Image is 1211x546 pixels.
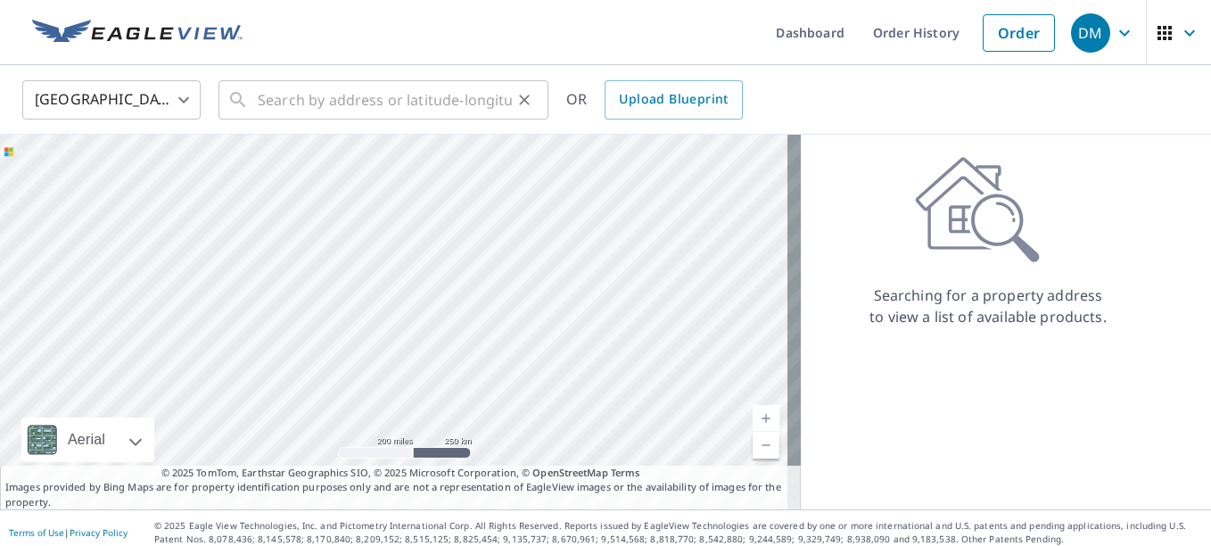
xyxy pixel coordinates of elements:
a: OpenStreetMap [532,466,607,479]
a: Privacy Policy [70,526,128,539]
a: Current Level 5, Zoom Out [753,432,779,459]
a: Terms of Use [9,526,64,539]
p: | [9,527,128,538]
img: EV Logo [32,20,243,46]
div: DM [1071,13,1110,53]
a: Order [983,14,1055,52]
div: OR [566,80,743,120]
span: Upload Blueprint [619,88,728,111]
div: Aerial [62,418,111,462]
p: © 2025 Eagle View Technologies, Inc. and Pictometry International Corp. All Rights Reserved. Repo... [154,519,1202,546]
a: Current Level 5, Zoom In [753,405,779,432]
div: [GEOGRAPHIC_DATA] [22,75,201,125]
button: Clear [512,87,537,112]
a: Upload Blueprint [605,80,742,120]
span: © 2025 TomTom, Earthstar Geographics SIO, © 2025 Microsoft Corporation, © [161,466,640,481]
input: Search by address or latitude-longitude [258,75,512,125]
a: Terms [611,466,640,479]
p: Searching for a property address to view a list of available products. [869,285,1108,327]
div: Aerial [21,418,154,462]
